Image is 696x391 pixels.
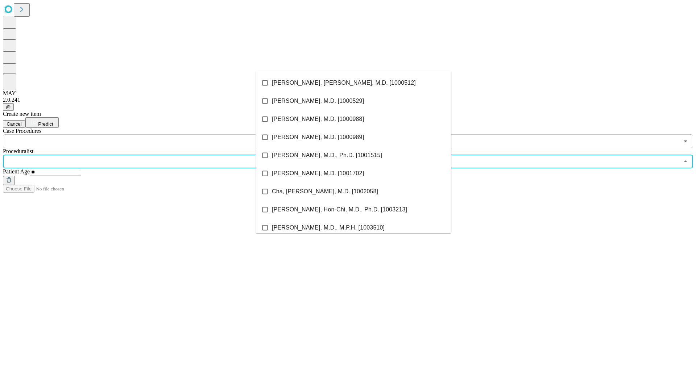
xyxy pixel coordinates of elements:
[3,111,41,117] span: Create new item
[272,151,382,160] span: [PERSON_NAME], M.D., Ph.D. [1001515]
[272,187,378,196] span: Cha, [PERSON_NAME], M.D. [1002058]
[3,90,693,97] div: MAY
[25,117,59,128] button: Predict
[3,120,25,128] button: Cancel
[3,128,41,134] span: Scheduled Procedure
[272,79,416,87] span: [PERSON_NAME], [PERSON_NAME], M.D. [1000512]
[3,97,693,103] div: 2.0.241
[272,115,364,123] span: [PERSON_NAME], M.D. [1000988]
[680,136,691,146] button: Open
[3,168,30,175] span: Patient Age
[7,121,22,127] span: Cancel
[272,169,364,178] span: [PERSON_NAME], M.D. [1001702]
[680,156,691,167] button: Close
[272,133,364,142] span: [PERSON_NAME], M.D. [1000989]
[272,97,364,105] span: [PERSON_NAME], M.D. [1000529]
[3,148,33,154] span: Proceduralist
[6,104,11,110] span: @
[3,103,14,111] button: @
[38,121,53,127] span: Predict
[272,205,407,214] span: [PERSON_NAME], Hon-Chi, M.D., Ph.D. [1003213]
[272,223,385,232] span: [PERSON_NAME], M.D., M.P.H. [1003510]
